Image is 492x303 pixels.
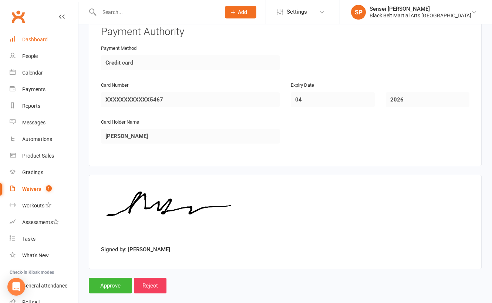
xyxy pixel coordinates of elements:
[10,48,78,65] a: People
[89,278,132,293] input: Approve
[22,219,59,225] div: Assessments
[10,98,78,114] a: Reports
[22,236,36,242] div: Tasks
[10,65,78,81] a: Calendar
[10,278,78,294] a: General attendance kiosk mode
[46,185,52,192] span: 1
[101,45,137,52] label: Payment Method
[22,70,43,76] div: Calendar
[10,31,78,48] a: Dashboard
[10,181,78,197] a: Waivers 1
[10,197,78,214] a: Workouts
[101,118,139,126] label: Card Holder Name
[225,6,256,18] button: Add
[97,7,215,17] input: Search...
[101,187,231,242] img: image1754960823.png
[22,252,49,258] div: What's New
[22,203,44,209] div: Workouts
[22,86,46,92] div: Payments
[101,26,469,38] h3: Payment Authority
[22,37,48,42] div: Dashboard
[10,148,78,164] a: Product Sales
[10,164,78,181] a: Gradings
[238,9,247,15] span: Add
[351,5,366,20] div: SP
[10,114,78,131] a: Messages
[22,283,67,289] div: General attendance
[370,6,471,12] div: Sensei [PERSON_NAME]
[134,278,166,293] input: Reject
[10,131,78,148] a: Automations
[101,245,170,254] label: Signed by: [PERSON_NAME]
[22,103,40,109] div: Reports
[10,214,78,231] a: Assessments
[22,186,41,192] div: Waivers
[370,12,471,19] div: Black Belt Martial Arts [GEOGRAPHIC_DATA]
[7,278,25,296] div: Open Intercom Messenger
[101,82,128,89] label: Card Number
[291,82,314,89] label: Expiry Date
[10,81,78,98] a: Payments
[22,153,54,159] div: Product Sales
[9,7,27,26] a: Clubworx
[10,231,78,247] a: Tasks
[10,247,78,264] a: What's New
[22,169,43,175] div: Gradings
[287,4,307,20] span: Settings
[22,53,38,59] div: People
[22,120,46,125] div: Messages
[22,136,52,142] div: Automations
